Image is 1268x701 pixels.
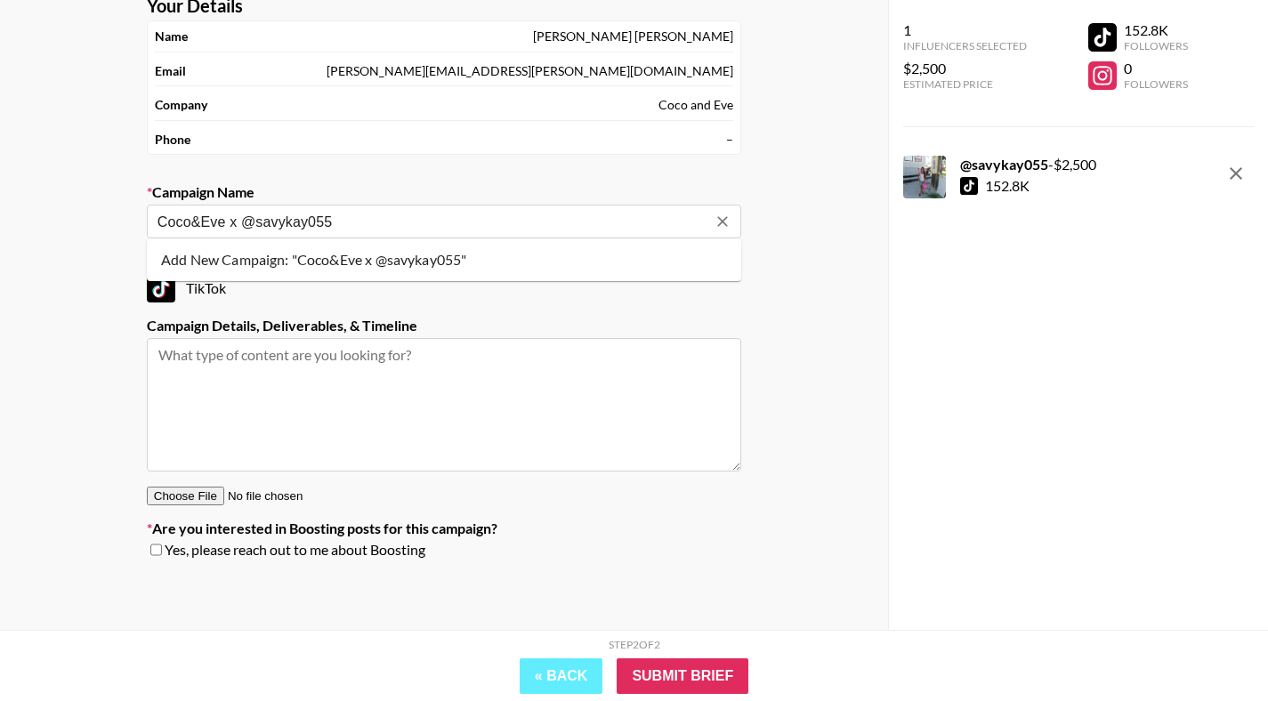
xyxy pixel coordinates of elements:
div: 152.8K [1124,21,1188,39]
strong: @ savykay055 [960,156,1048,173]
strong: Email [155,63,186,79]
div: [PERSON_NAME][EMAIL_ADDRESS][PERSON_NAME][DOMAIN_NAME] [327,63,733,79]
input: Submit Brief [617,658,748,694]
button: « Back [520,658,603,694]
div: [PERSON_NAME] [PERSON_NAME] [533,28,733,44]
div: Influencers Selected [903,39,1027,52]
strong: Company [155,97,207,113]
li: Add New Campaign: "Coco&Eve x @savykay055" [147,246,741,274]
div: Step 2 of 2 [609,638,660,651]
button: remove [1218,156,1254,191]
img: TikTok [147,274,175,302]
strong: Name [155,28,188,44]
div: Coco and Eve [658,97,733,113]
label: Are you interested in Boosting posts for this campaign? [147,520,741,537]
span: Yes, please reach out to me about Boosting [165,541,425,559]
label: Campaign Name [147,183,741,201]
div: - $ 2,500 [960,156,1096,173]
div: 0 [1124,60,1188,77]
div: 152.8K [985,177,1030,195]
div: TikTok [147,274,741,302]
label: Campaign Details, Deliverables, & Timeline [147,317,741,334]
div: Estimated Price [903,77,1027,91]
button: Clear [710,209,735,234]
div: Followers [1124,77,1188,91]
input: Old Town Road - Lil Nas X + Billy Ray Cyrus [157,212,707,232]
div: 1 [903,21,1027,39]
div: Followers [1124,39,1188,52]
strong: Phone [155,132,190,148]
div: $2,500 [903,60,1027,77]
div: – [726,132,733,148]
